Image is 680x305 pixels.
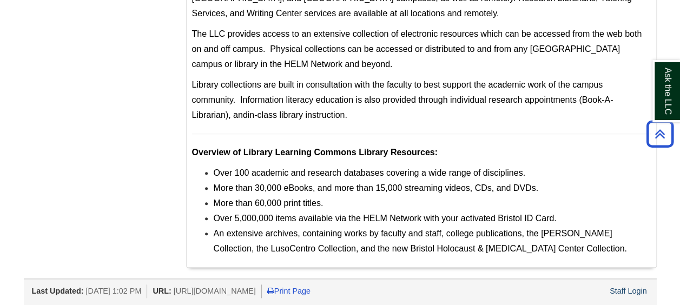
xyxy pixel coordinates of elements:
span: More than 30,000 eBooks, and more than 15,000 streaming videos, CDs, and DVDs. [214,183,538,193]
strong: Overview of Library Learning Commons Library Resources: [192,148,438,157]
span: More than 60,000 print titles. [214,198,324,208]
span: Last Updated: [32,287,84,295]
span: Over 5,000,000 items available via the HELM Network with your activated Bristol ID Card. [214,214,557,223]
a: Book-A-Librarian [192,95,613,120]
a: Print Page [267,287,311,295]
span: Over 100 academic and research databases covering a wide range of disciplines. [214,168,525,177]
i: Print Page [267,287,274,295]
span: Library collections are built in consultation with the faculty to best support the academic work ... [192,80,603,104]
span: ), and [226,110,248,120]
span: The LLC provides access to an extensive collection of electronic resources which can be accessed ... [192,29,642,69]
span: [DATE] 1:02 PM [85,287,141,295]
a: Back to Top [643,127,677,141]
span: . [345,110,347,120]
span: URL: [153,287,171,295]
a: Staff Login [610,287,647,295]
a: in-class library instruction [248,110,345,120]
span: [URL][DOMAIN_NAME] [174,287,256,295]
span: An extensive archives, containing works by faculty and staff, college publications, the [PERSON_N... [214,229,627,253]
